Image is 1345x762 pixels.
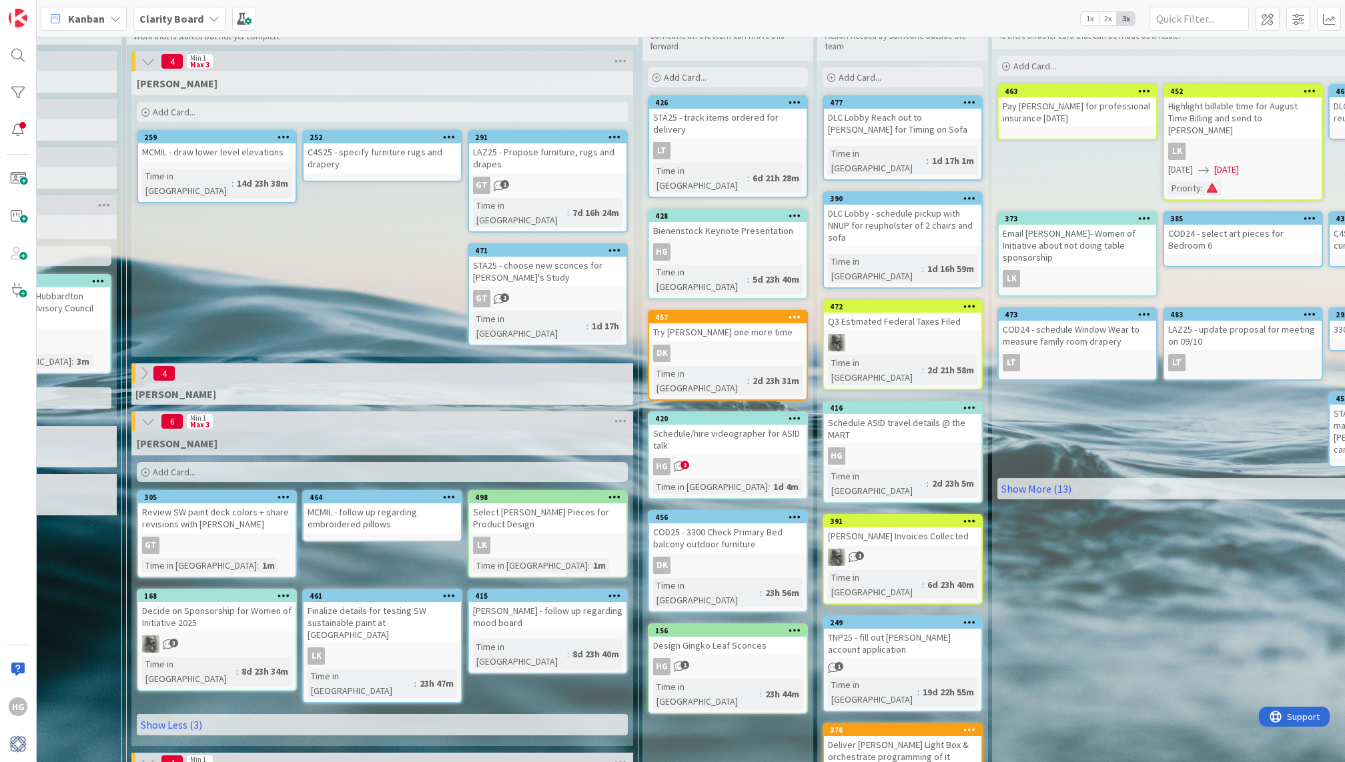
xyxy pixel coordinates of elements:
div: Time in [GEOGRAPHIC_DATA] [473,558,588,573]
div: Highlight billable time for August Time Billing and send to [PERSON_NAME] [1164,97,1322,139]
div: 291LAZ25 - Propose furniture, rugs and drapes [469,131,626,173]
div: DLC Lobby - schedule pickup with NNUP for reupholster of 2 chairs and sofa [824,205,981,246]
span: : [71,354,73,369]
span: Add Card... [839,71,881,83]
a: 385COD24 - select art pieces for Bedroom 6 [1163,211,1323,267]
div: HG [653,658,670,675]
a: 420Schedule/hire videographer for ASID talkHGTime in [GEOGRAPHIC_DATA]:1d 4m [648,411,808,499]
div: 249 [830,618,981,627]
div: 452 [1164,85,1322,97]
a: 291LAZ25 - Propose furniture, rugs and drapesGTTime in [GEOGRAPHIC_DATA]:7d 16h 24m [468,130,628,233]
div: 259MCMIL - draw lower level elevations [138,131,296,161]
div: 428 [655,211,807,221]
div: 456 [649,511,807,523]
span: [DATE] [1168,163,1193,177]
div: PA [824,549,981,566]
div: 373 [1005,214,1156,223]
div: LT [649,142,807,159]
div: Time in [GEOGRAPHIC_DATA] [828,469,927,498]
div: GT [469,177,626,194]
div: 249 [824,617,981,629]
div: Schedule ASID travel details @ the MART [824,414,981,443]
div: 473COD24 - schedule Window Wear to measure family room drapery [999,309,1156,350]
div: LK [1164,143,1322,160]
div: Try [PERSON_NAME] one more time [649,323,807,341]
div: Pay [PERSON_NAME] for professional insurance [DATE] [999,97,1156,127]
div: 428Bienenstock Keynote Presentation [649,210,807,239]
div: Time in [GEOGRAPHIC_DATA] [308,669,414,698]
div: LT [1164,354,1322,371]
div: 1d 17h [588,319,622,333]
div: 498Select [PERSON_NAME] Pieces for Product Design [469,491,626,533]
a: 428Bienenstock Keynote PresentationHGTime in [GEOGRAPHIC_DATA]:5d 23h 40m [648,209,808,299]
div: 415 [475,591,626,601]
a: 498Select [PERSON_NAME] Pieces for Product DesignLKTime in [GEOGRAPHIC_DATA]:1m [468,490,628,578]
div: Bienenstock Keynote Presentation [649,222,807,239]
div: 3m [73,354,93,369]
div: Time in [GEOGRAPHIC_DATA] [473,311,586,341]
div: 252 [310,133,461,142]
div: STA25 - track items ordered for delivery [649,109,807,138]
span: 2x [1099,12,1117,25]
span: : [236,664,238,679]
a: 249TNP25 - fill out [PERSON_NAME] account applicationTime in [GEOGRAPHIC_DATA]:19d 22h 55m [823,615,983,712]
div: Time in [GEOGRAPHIC_DATA] [653,578,760,607]
div: GT [469,290,626,307]
div: Design Gingko Leaf Sconces [649,637,807,654]
div: 457 [649,311,807,323]
div: 471STA25 - choose new sconces for [PERSON_NAME]'s Study [469,245,626,286]
div: 2d 23h 5m [929,476,977,491]
input: Quick Filter... [1149,7,1249,31]
a: 426STA25 - track items ordered for deliveryLTTime in [GEOGRAPHIC_DATA]:6d 21h 28m [648,95,808,198]
a: 471STA25 - choose new sconces for [PERSON_NAME]'s StudyGTTime in [GEOGRAPHIC_DATA]:1d 17h [468,243,628,346]
div: GT [138,537,296,554]
div: 472 [824,301,981,313]
a: 461Finalize details for testing SW sustainable paint at [GEOGRAPHIC_DATA]LKTime in [GEOGRAPHIC_DA... [302,589,462,703]
span: : [768,479,770,494]
div: 376 [830,725,981,735]
div: 477DLC Lobby Reach out to [PERSON_NAME] for Timing on Sofa [824,97,981,138]
b: Clarity Board [139,12,203,25]
div: 483 [1170,310,1322,319]
div: Review SW paint deck colors + share revisions with [PERSON_NAME] [138,503,296,533]
div: PA [824,334,981,351]
div: DK [649,557,807,574]
img: PA [142,635,159,653]
a: 373Email [PERSON_NAME]- Women of Initiative about not doing table sponsorshipLK [997,211,1158,297]
div: 23h 47m [416,676,457,691]
div: COD25 - 3300 Check Primary Bed balcony outdoor furniture [649,523,807,553]
div: 291 [469,131,626,143]
div: 2d 23h 31m [749,373,803,388]
div: Time in [GEOGRAPHIC_DATA] [653,163,747,193]
a: 156Design Gingko Leaf SconcesHGTime in [GEOGRAPHIC_DATA]:23h 44m [648,623,808,714]
div: 259 [138,131,296,143]
div: 390DLC Lobby - schedule pickup with NNUP for reupholster of 2 chairs and sofa [824,193,981,246]
span: : [414,676,416,691]
div: 464MCMIL - follow up regarding embroidered pillows [304,491,461,533]
div: 471 [475,246,626,255]
a: 452Highlight billable time for August Time Billing and send to [PERSON_NAME]LK[DATE][DATE]Priority: [1163,84,1323,201]
div: 156 [649,625,807,637]
div: 452Highlight billable time for August Time Billing and send to [PERSON_NAME] [1164,85,1322,139]
img: PA [828,549,845,566]
a: 305Review SW paint deck colors + share revisions with [PERSON_NAME]GTTime in [GEOGRAPHIC_DATA]:1m [137,490,297,578]
div: LK [1003,270,1020,287]
div: LK [1168,143,1186,160]
span: : [588,558,590,573]
p: Someone on the team can move this forward [650,31,805,53]
div: Min 1 [190,415,206,421]
div: 415 [469,590,626,602]
div: 483 [1164,309,1322,321]
div: LT [1003,354,1020,371]
div: 420Schedule/hire videographer for ASID talk [649,413,807,454]
a: 456COD25 - 3300 Check Primary Bed balcony outdoor furnitureDKTime in [GEOGRAPHIC_DATA]:23h 56m [648,510,808,613]
div: DK [653,557,670,574]
div: 456COD25 - 3300 Check Primary Bed balcony outdoor furniture [649,511,807,553]
span: : [760,585,762,600]
div: 428 [649,210,807,222]
div: LK [999,270,1156,287]
div: 473 [999,309,1156,321]
div: 472 [830,302,981,311]
span: 1 [500,180,509,189]
div: COD24 - schedule Window Wear to measure family room drapery [999,321,1156,350]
